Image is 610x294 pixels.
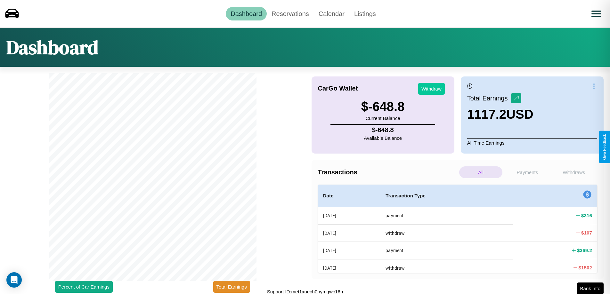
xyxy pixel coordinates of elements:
p: Available Balance [364,134,402,142]
p: All [459,166,502,178]
a: Calendar [314,7,349,20]
button: Withdraw [418,83,445,95]
th: payment [380,242,513,259]
th: [DATE] [318,242,381,259]
button: Open menu [587,5,605,23]
p: Withdraws [552,166,596,178]
h3: $ -648.8 [361,99,405,114]
h1: Dashboard [6,34,98,60]
p: Current Balance [361,114,405,123]
th: withdraw [380,259,513,276]
h4: Transactions [318,169,458,176]
div: Give Feedback [602,134,607,160]
th: [DATE] [318,259,381,276]
h4: Date [323,192,376,200]
h3: 1117.2 USD [467,107,533,122]
button: Percent of Car Earnings [55,281,113,293]
th: payment [380,207,513,225]
button: Total Earnings [213,281,250,293]
p: Payments [506,166,549,178]
p: All Time Earnings [467,138,597,147]
th: withdraw [380,224,513,242]
a: Reservations [267,7,314,20]
h4: $ 1502 [579,264,592,271]
p: Total Earnings [467,92,511,104]
h4: $ 107 [581,229,592,236]
div: Open Intercom Messenger [6,272,22,288]
a: Dashboard [226,7,267,20]
th: [DATE] [318,207,381,225]
h4: Transaction Type [386,192,508,200]
h4: $ 369.2 [577,247,592,254]
h4: CarGo Wallet [318,85,358,92]
h4: $ 316 [581,212,592,219]
th: [DATE] [318,224,381,242]
h4: $ -648.8 [364,126,402,134]
a: Listings [349,7,381,20]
